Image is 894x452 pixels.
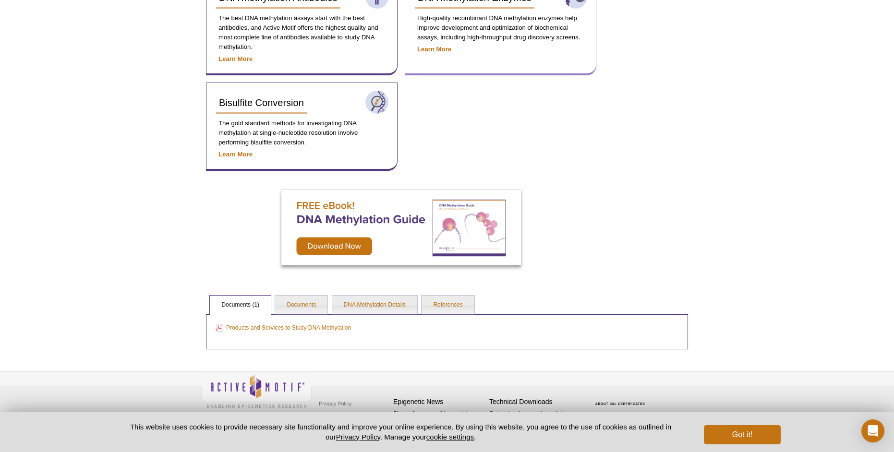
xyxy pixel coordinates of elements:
[216,322,351,333] a: Products and Services to Study DNA Methylation
[336,433,380,441] a: Privacy Policy
[426,433,474,441] button: cookie settings
[489,398,580,406] h4: Technical Downloads
[219,97,304,108] span: Bisulfite Conversion
[393,409,484,442] p: Sign up for our monthly newsletter highlighting recent publications in the field of epigenetics.
[218,55,253,62] a: Learn More
[316,411,367,425] a: Terms & Conditions
[316,396,354,411] a: Privacy Policy
[281,190,521,265] img: DNA Methylation eBook
[585,388,657,409] table: Click to Verify - This site chose Symantec SSL for secure e-commerce and confidential communicati...
[201,371,312,410] img: Active Motif,
[489,409,580,434] p: Get our brochures and newsletters, or request them by mail.
[365,90,389,114] img: Bisulfite
[417,46,451,53] a: Learn More
[422,296,474,315] a: References
[704,425,781,444] button: Got it!
[113,422,688,442] p: This website uses cookies to provide necessary site functionality and improve your online experie...
[415,13,586,42] p: High-quality recombinant DNA methylation enzymes help improve development and optimization of bio...
[216,119,387,147] p: The gold standard methods for investigating DNA methylation at single-nucleotide resolution invol...
[393,398,484,406] h4: Epigenetic News
[210,296,271,315] a: Documents (1)
[595,402,645,405] a: ABOUT SSL CERTIFICATES
[216,13,387,52] p: The best DNA methylation assays start with the best antibodies, and Active Motif offers the highe...
[332,296,417,315] a: DNA Methylation Details
[216,93,307,114] a: Bisulfite Conversion
[861,419,884,442] div: Open Intercom Messenger
[218,151,253,158] a: Learn More
[275,296,327,315] a: Documents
